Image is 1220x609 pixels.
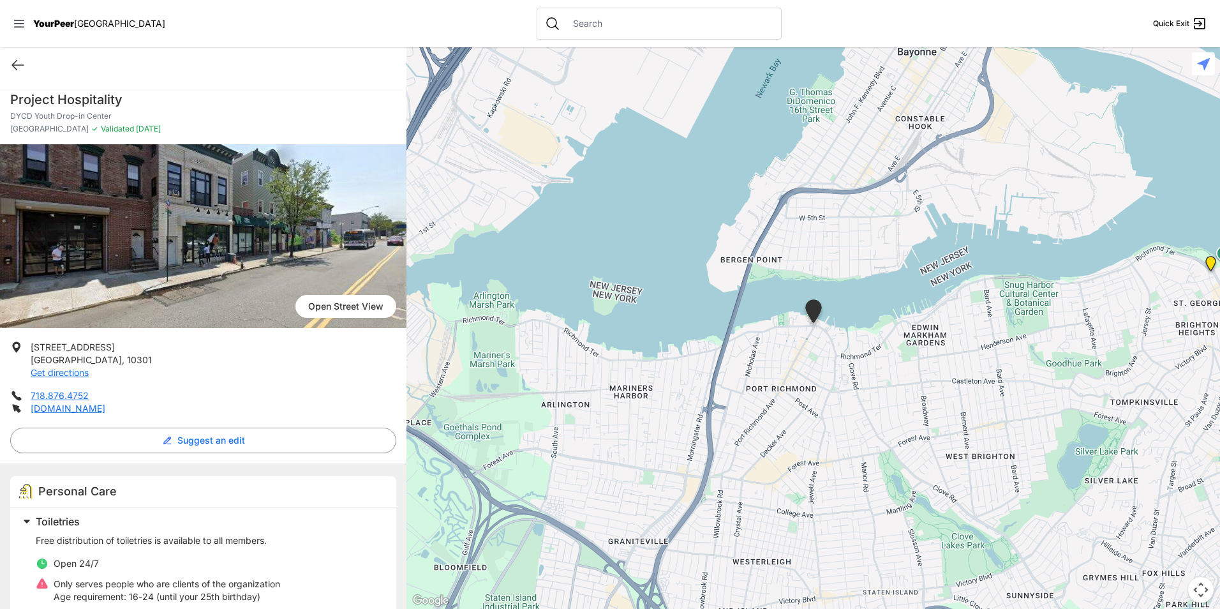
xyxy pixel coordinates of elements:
[295,295,396,318] span: Open Street View
[10,124,89,134] span: [GEOGRAPHIC_DATA]
[101,124,134,133] span: Validated
[31,403,105,414] a: [DOMAIN_NAME]
[1203,256,1219,276] div: Adult Drop-in Center
[410,592,452,609] img: Google
[74,18,165,29] span: [GEOGRAPHIC_DATA]
[410,592,452,609] a: Open this area in Google Maps (opens a new window)
[31,390,89,401] a: 718.876.4752
[33,18,74,29] span: YourPeer
[177,434,245,447] span: Suggest an edit
[31,354,122,365] span: [GEOGRAPHIC_DATA]
[10,111,396,121] p: DYCD Youth Drop-in Center
[54,558,99,569] span: Open 24/7
[1153,19,1189,29] span: Quick Exit
[31,367,89,378] a: Get directions
[10,91,396,109] h1: Project Hospitality
[565,17,773,30] input: Search
[54,590,280,603] p: 16-24 (until your 25th birthday)
[54,591,126,602] span: Age requirement:
[122,354,124,365] span: ,
[10,428,396,453] button: Suggest an edit
[36,534,381,547] p: Free distribution of toiletries is available to all members.
[38,485,117,498] span: Personal Care
[36,515,80,528] span: Toiletries
[91,124,98,134] span: ✓
[1153,16,1207,31] a: Quick Exit
[54,578,280,589] span: Only serves people who are clients of the organization
[1188,577,1214,603] button: Map camera controls
[127,354,152,365] span: 10301
[33,20,165,27] a: YourPeer[GEOGRAPHIC_DATA]
[803,299,824,328] div: DYCD Youth Drop-in Center
[134,124,161,133] span: [DATE]
[31,342,115,352] span: [STREET_ADDRESS]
